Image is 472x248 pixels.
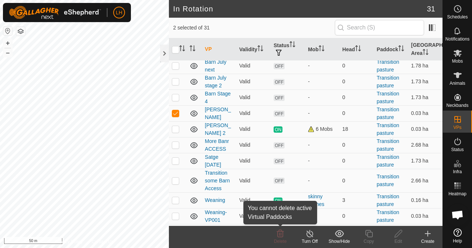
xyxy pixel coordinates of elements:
[319,46,324,52] p-sorticon: Activate to sort
[274,213,285,220] span: OFF
[305,38,339,61] th: Mob
[274,95,285,101] span: OFF
[9,6,101,19] img: Gallagher Logo
[190,46,195,52] p-sorticon: Activate to sort
[236,58,271,74] td: Valid
[274,158,285,164] span: OFF
[274,239,287,244] span: Delete
[339,153,374,169] td: 0
[205,106,231,120] a: [PERSON_NAME]
[274,126,282,133] span: ON
[274,178,285,184] span: OFF
[236,224,271,240] td: Valid
[308,109,336,117] div: -
[3,48,12,57] button: –
[55,238,83,245] a: Privacy Policy
[274,142,285,149] span: OFF
[377,138,399,152] a: Transition pasture
[377,59,399,73] a: Transition pasture
[308,78,336,85] div: -
[308,94,336,101] div: -
[308,212,336,220] div: -
[295,238,324,245] div: Turn Off
[339,121,374,137] td: 18
[377,174,399,187] a: Transition pasture
[377,225,399,239] a: Transition pasture
[236,169,271,192] td: Valid
[236,105,271,121] td: Valid
[205,154,221,168] a: Satge [DATE]
[179,46,185,52] p-sorticon: Activate to sort
[377,154,399,168] a: Transition pasture
[339,224,374,240] td: 0
[452,59,463,63] span: Mobs
[354,238,383,245] div: Copy
[408,105,442,121] td: 0.03 ha
[257,46,263,52] p-sorticon: Activate to sort
[3,39,12,48] button: +
[308,125,336,133] div: 6 Mobs
[271,38,305,61] th: Status
[339,74,374,90] td: 0
[453,125,461,130] span: VPs
[308,157,336,165] div: -
[205,59,226,73] a: Barn July next
[446,103,468,108] span: Neckbands
[339,58,374,74] td: 0
[408,224,442,240] td: 0.21 ha
[205,122,231,136] a: [PERSON_NAME] 2
[335,20,424,35] input: Search (S)
[408,208,442,224] td: 0.03 ha
[339,38,374,61] th: Head
[450,81,465,85] span: Animals
[339,192,374,208] td: 3
[355,46,361,52] p-sorticon: Activate to sort
[339,90,374,105] td: 0
[236,153,271,169] td: Valid
[453,170,462,174] span: Infra
[205,209,227,223] a: Weaning-VP001
[427,3,435,14] span: 31
[16,27,25,36] button: Map Layers
[274,63,285,69] span: OFF
[377,122,399,136] a: Transition pasture
[324,238,354,245] div: Show/Hide
[116,9,122,17] span: LH
[3,27,12,35] button: Reset Map
[205,91,231,104] a: Barn Stage 4
[408,153,442,169] td: 1.73 ha
[408,137,442,153] td: 2.68 ha
[236,208,271,224] td: Valid
[423,50,428,56] p-sorticon: Activate to sort
[453,239,462,243] span: Help
[274,79,285,85] span: OFF
[408,38,442,61] th: [GEOGRAPHIC_DATA] Area
[408,58,442,74] td: 1.78 ha
[408,121,442,137] td: 0.03 ha
[274,198,282,204] span: ON
[377,91,399,104] a: Transition pasture
[377,75,399,88] a: Transition pasture
[308,141,336,149] div: -
[408,192,442,208] td: 0.16 ha
[236,192,271,208] td: Valid
[339,169,374,192] td: 0
[205,75,226,88] a: Barn July stage 2
[377,106,399,120] a: Transition pasture
[236,38,271,61] th: Validity
[205,225,224,239] a: wedding days
[408,169,442,192] td: 2.66 ha
[445,37,469,41] span: Notifications
[236,90,271,105] td: Valid
[447,15,468,19] span: Schedules
[308,193,336,208] div: skinny bitches
[173,24,335,32] span: 2 selected of 31
[205,197,225,203] a: Weaning
[413,238,442,245] div: Create
[377,209,399,223] a: Transition pasture
[236,121,271,137] td: Valid
[205,138,229,152] a: More Banr ACCESS
[173,4,427,13] h2: In Rotation
[289,42,295,48] p-sorticon: Activate to sort
[383,238,413,245] div: Edit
